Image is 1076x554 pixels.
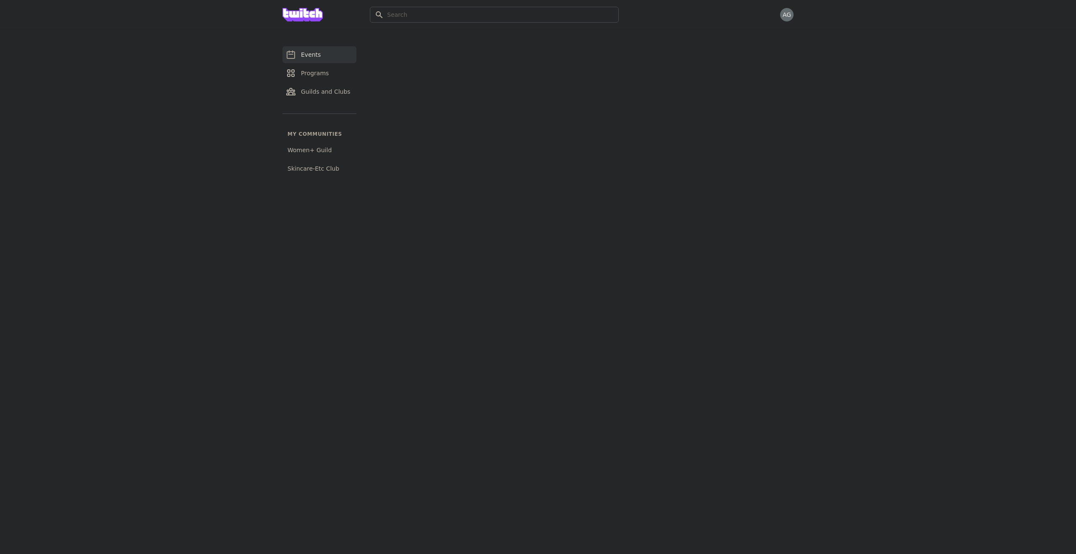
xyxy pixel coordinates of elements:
[282,161,356,176] a: Skincare-Etc Club
[301,50,321,59] span: Events
[783,12,791,18] span: AG
[301,87,351,96] span: Guilds and Clubs
[287,146,332,154] span: Women+ Guild
[282,142,356,158] a: Women+ Guild
[282,65,356,82] a: Programs
[282,46,356,176] nav: Sidebar
[282,46,356,63] a: Events
[282,131,356,137] p: My communities
[780,8,794,21] button: AG
[301,69,329,77] span: Programs
[282,83,356,100] a: Guilds and Clubs
[287,164,339,173] span: Skincare-Etc Club
[370,7,619,23] input: Search
[282,8,323,21] img: Grove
